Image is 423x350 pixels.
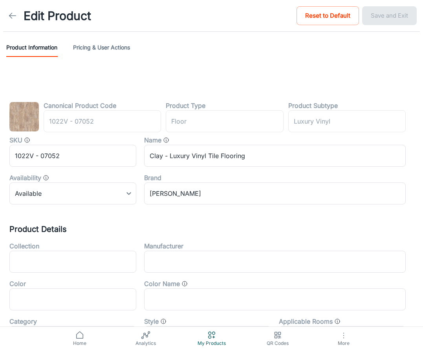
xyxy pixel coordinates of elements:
[9,223,414,235] h5: Product Details
[47,327,113,350] a: Home
[245,327,311,350] a: QR Codes
[297,6,359,25] button: Reset to Default
[117,340,174,347] span: Analytics
[144,135,161,145] label: Name
[144,241,183,251] label: Manufacturer
[9,317,37,326] label: Category
[279,317,333,326] label: Applicable Rooms
[144,317,159,326] label: Style
[334,318,341,324] svg: The type of rooms this product can be applied to
[51,340,108,347] span: Home
[113,327,179,350] a: Analytics
[181,281,188,287] svg: General color categories. i.e Cloud, Eclipse, Gallery Opening
[9,241,39,251] label: Collection
[163,137,169,143] svg: Product name
[44,101,116,110] label: Canonical Product Code
[249,340,306,347] span: QR Codes
[179,327,245,350] a: My Products
[144,279,180,288] label: Color Name
[9,279,26,288] label: Color
[9,173,41,182] label: Availability
[24,7,91,25] h1: Edit Product
[24,137,30,143] svg: SKU for the product
[144,173,161,182] label: Brand
[315,340,372,346] span: More
[9,182,136,204] div: Available
[183,340,240,347] span: My Products
[311,327,377,350] button: More
[166,101,205,110] label: Product Type
[43,175,49,181] svg: Value that determines whether the product is available, discontinued, or out of stock
[6,38,57,57] button: Product Information
[288,101,338,110] label: Product Subtype
[73,38,130,57] button: Pricing & User Actions
[9,135,22,145] label: SKU
[9,102,39,131] img: Clay - Luxury Vinyl Tile Flooring
[160,318,167,324] svg: Product style, such as "Traditional" or "Minimalist"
